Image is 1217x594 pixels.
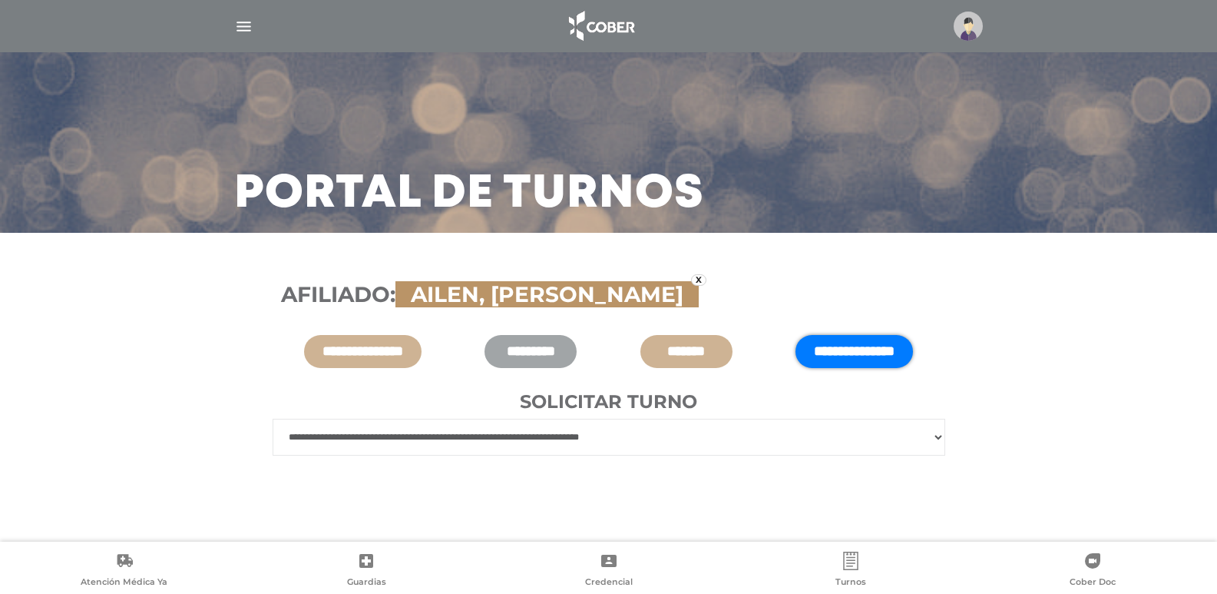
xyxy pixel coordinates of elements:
[488,552,729,591] a: Credencial
[835,576,866,590] span: Turnos
[691,274,706,286] a: x
[234,17,253,36] img: Cober_menu-lines-white.svg
[245,552,487,591] a: Guardias
[3,552,245,591] a: Atención Médica Ya
[403,281,691,307] span: AILEN, [PERSON_NAME]
[234,174,704,214] h3: Portal de turnos
[729,552,971,591] a: Turnos
[281,282,937,308] h3: Afiliado:
[81,576,167,590] span: Atención Médica Ya
[954,12,983,41] img: profile-placeholder.svg
[561,8,641,45] img: logo_cober_home-white.png
[972,552,1214,591] a: Cober Doc
[347,576,386,590] span: Guardias
[1070,576,1116,590] span: Cober Doc
[585,576,633,590] span: Credencial
[273,391,945,413] h4: Solicitar turno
